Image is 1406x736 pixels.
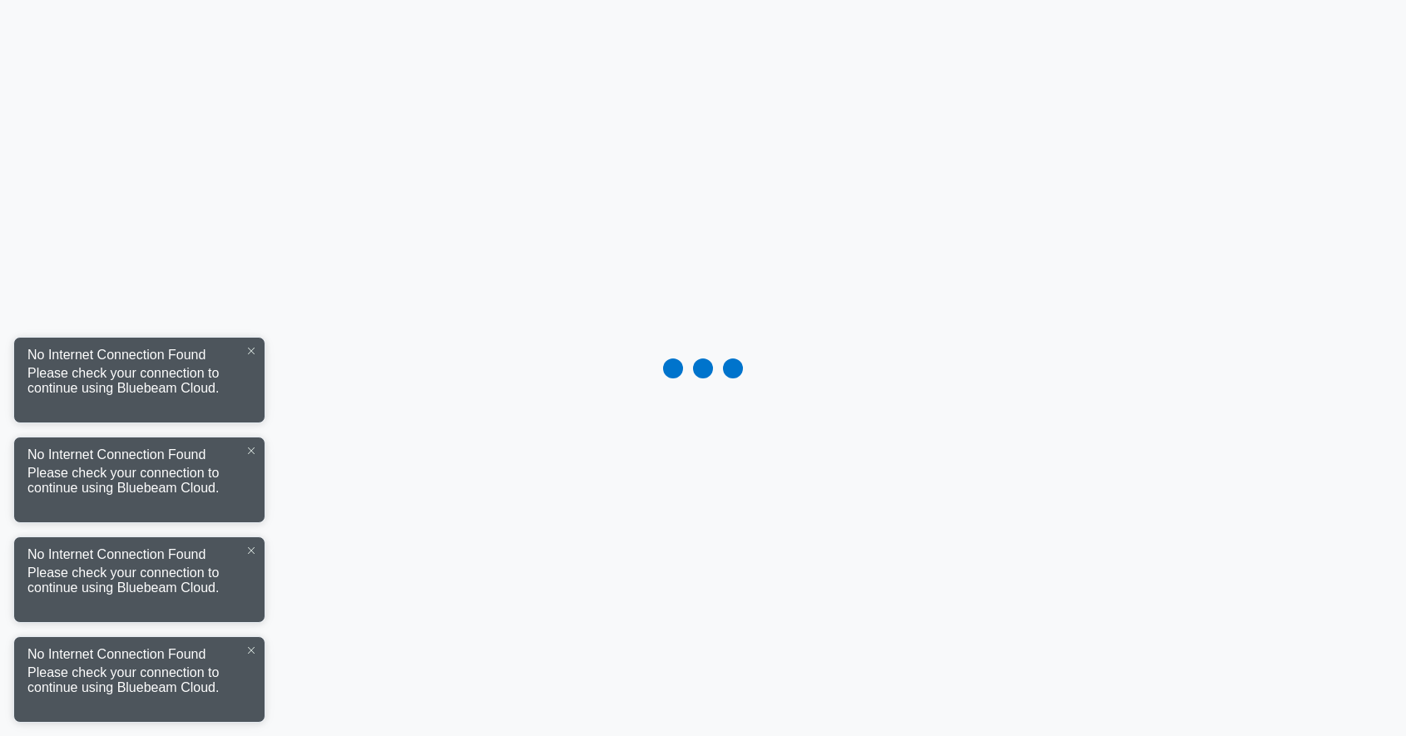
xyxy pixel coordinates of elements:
[27,444,205,462] div: No Internet Connection Found
[27,544,205,562] div: No Internet Connection Found
[27,644,205,662] div: No Internet Connection Found
[27,344,205,363] div: No Internet Connection Found
[14,566,265,602] div: Please check your connection to continue using Bluebeam Cloud.
[663,358,743,378] div: Loading
[14,466,265,502] div: Please check your connection to continue using Bluebeam Cloud.
[14,665,265,702] div: Please check your connection to continue using Bluebeam Cloud.
[14,366,265,403] div: Please check your connection to continue using Bluebeam Cloud.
